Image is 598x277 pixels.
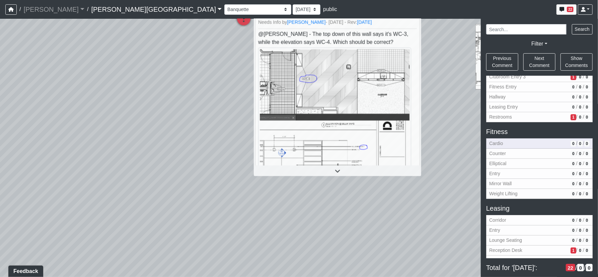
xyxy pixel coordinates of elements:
[576,73,578,80] span: /
[576,170,578,177] span: /
[576,114,578,121] span: /
[489,73,568,80] span: Clubroom Entry 3
[489,140,568,147] span: Cardio
[560,53,593,71] button: Show Comments
[571,181,576,187] span: # of open/more info comments in revision
[489,93,568,100] span: Hallway
[571,248,576,254] span: # of open/more info comments in revision
[489,103,568,111] span: Leasing Entry
[258,19,417,26] small: Needs Info by - [DATE] - Rev:
[578,237,583,244] span: # of QA/customer approval comments in revision
[323,6,337,12] span: public
[486,179,593,189] button: Mirror Wall0/0/0
[584,141,590,147] span: # of resolved comments in revision
[567,7,574,12] span: 22
[486,102,593,112] button: Leasing Entry0/0/0
[17,3,23,16] span: /
[571,171,576,177] span: # of open/more info comments in revision
[584,258,590,264] span: # of resolved comments in revision
[571,84,576,90] span: # of open/more info comments in revision
[578,191,583,197] span: # of QA/customer approval comments in revision
[91,3,222,16] a: [PERSON_NAME][GEOGRAPHIC_DATA]
[571,258,576,264] span: # of open/more info comments in revision
[576,190,578,197] span: /
[571,94,576,100] span: # of open/more info comments in revision
[489,190,568,197] span: Weight Lifting
[584,248,590,254] span: # of resolved comments in revision
[576,93,578,100] span: /
[486,256,593,266] button: Seating0/0/0
[556,4,577,15] button: 22
[571,114,576,120] span: # of open/more info comments in revision
[578,104,583,110] span: # of QA/customer approval comments in revision
[583,257,584,264] span: /
[576,160,578,167] span: /
[489,217,568,224] span: Corridor
[584,264,586,272] span: /
[583,73,584,80] span: /
[486,53,518,71] button: Previous Comment
[578,258,583,264] span: # of QA/customer approval comments in revision
[576,227,578,234] span: /
[486,159,593,169] button: Elliptical0/0/0
[576,247,578,254] span: /
[578,227,583,233] span: # of QA/customer approval comments in revision
[583,103,584,111] span: /
[489,170,568,177] span: Entry
[584,104,590,110] span: # of resolved comments in revision
[492,56,513,68] span: Previous Comment
[571,141,576,147] span: # of open/more info comments in revision
[583,217,584,224] span: /
[583,190,584,197] span: /
[489,257,568,264] span: Seating
[486,128,593,136] h5: Fitness
[584,171,590,177] span: # of resolved comments in revision
[577,264,584,272] span: # of QA/customer approval comments in revision
[486,112,593,122] button: Restrooms1/0/0
[583,227,584,234] span: /
[489,160,568,167] span: Elliptical
[578,141,583,147] span: # of QA/customer approval comments in revision
[565,56,588,68] span: Show Comments
[571,74,576,80] span: # of open/more info comments in revision
[576,103,578,111] span: /
[583,83,584,90] span: /
[566,264,576,272] span: # of open/more info comments in revision
[571,191,576,197] span: # of open/more info comments in revision
[486,215,593,225] button: Corridor0/0/0
[489,237,568,244] span: Lounge Seating
[486,92,593,102] button: Hallway0/0/0
[583,150,584,157] span: /
[583,160,584,167] span: /
[578,161,583,167] span: # of QA/customer approval comments in revision
[576,180,578,187] span: /
[583,93,584,100] span: /
[486,264,563,272] span: Total for '[DATE]':
[583,237,584,244] span: /
[486,235,593,246] button: Lounge Seating0/0/0
[584,151,590,157] span: # of resolved comments in revision
[578,171,583,177] span: # of QA/customer approval comments in revision
[489,83,568,90] span: Fitness Entry
[578,114,583,120] span: # of QA/customer approval comments in revision
[571,151,576,157] span: # of open/more info comments in revision
[571,161,576,167] span: # of open/more info comments in revision
[586,264,593,272] span: # of resolved comments in revision
[486,24,567,34] input: Search
[583,114,584,121] span: /
[584,217,590,223] span: # of resolved comments in revision
[578,94,583,100] span: # of QA/customer approval comments in revision
[578,74,583,80] span: # of QA/customer approval comments in revision
[486,72,593,82] button: Clubroom Entry 31/0/0
[584,94,590,100] span: # of resolved comments in revision
[486,82,593,92] button: Fitness Entry0/0/0
[529,56,550,68] span: Next Comment
[489,180,568,187] span: Mirror Wall
[576,257,578,264] span: /
[584,114,590,120] span: # of resolved comments in revision
[571,237,576,244] span: # of open/more info comments in revision
[584,161,590,167] span: # of resolved comments in revision
[575,264,577,272] span: /
[572,24,593,34] button: Search
[486,204,593,212] h5: Leasing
